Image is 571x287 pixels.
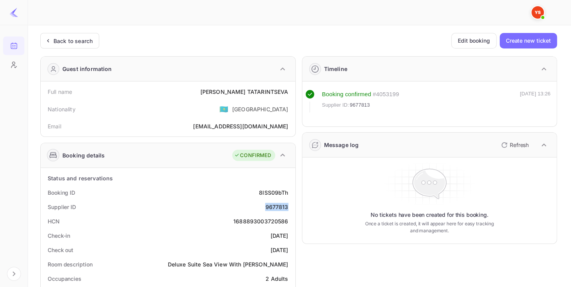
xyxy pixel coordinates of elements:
button: Expand navigation [7,267,21,281]
div: Occupancies [48,275,81,283]
button: Refresh [497,139,532,151]
a: Customers [3,55,24,73]
div: 9677813 [265,203,288,211]
div: Check-in [48,232,70,240]
div: Guest information [62,65,112,73]
img: LiteAPI [9,8,19,17]
div: Full name [48,88,72,96]
div: [GEOGRAPHIC_DATA] [232,105,288,113]
div: Timeline [324,65,347,73]
p: Once a ticket is created, it will appear here for easy tracking and management. [361,220,498,234]
div: [PERSON_NAME] TATARINTSEVA [200,88,288,96]
span: Supplier ID: [322,101,349,109]
div: Booking ID [48,188,75,197]
div: 8ISS09bTh [259,188,288,197]
div: [DATE] [271,246,288,254]
span: United States [219,102,228,116]
img: Yandex Support [531,6,544,19]
div: 2 Adults [266,275,288,283]
div: Nationality [48,105,76,113]
p: Refresh [510,141,529,149]
div: Supplier ID [48,203,76,211]
div: Status and reservations [48,174,113,182]
div: Room description [48,260,92,268]
a: Bookings [3,36,24,54]
div: Check out [48,246,73,254]
div: [EMAIL_ADDRESS][DOMAIN_NAME] [193,122,288,130]
button: Edit booking [451,33,497,48]
div: Back to search [53,37,93,45]
div: Booking confirmed [322,90,371,99]
button: Create new ticket [500,33,557,48]
div: CONFIRMED [234,152,271,159]
p: No tickets have been created for this booking. [371,211,488,219]
div: [DATE] [271,232,288,240]
span: 9677813 [350,101,370,109]
div: [DATE] 13:26 [520,90,550,112]
div: HCN [48,217,60,225]
div: Deluxe Suite Sea View With [PERSON_NAME] [168,260,288,268]
div: # 4053199 [373,90,399,99]
div: Email [48,122,61,130]
div: 1688893003720586 [233,217,288,225]
div: Booking details [62,151,105,159]
div: Message log [324,141,359,149]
